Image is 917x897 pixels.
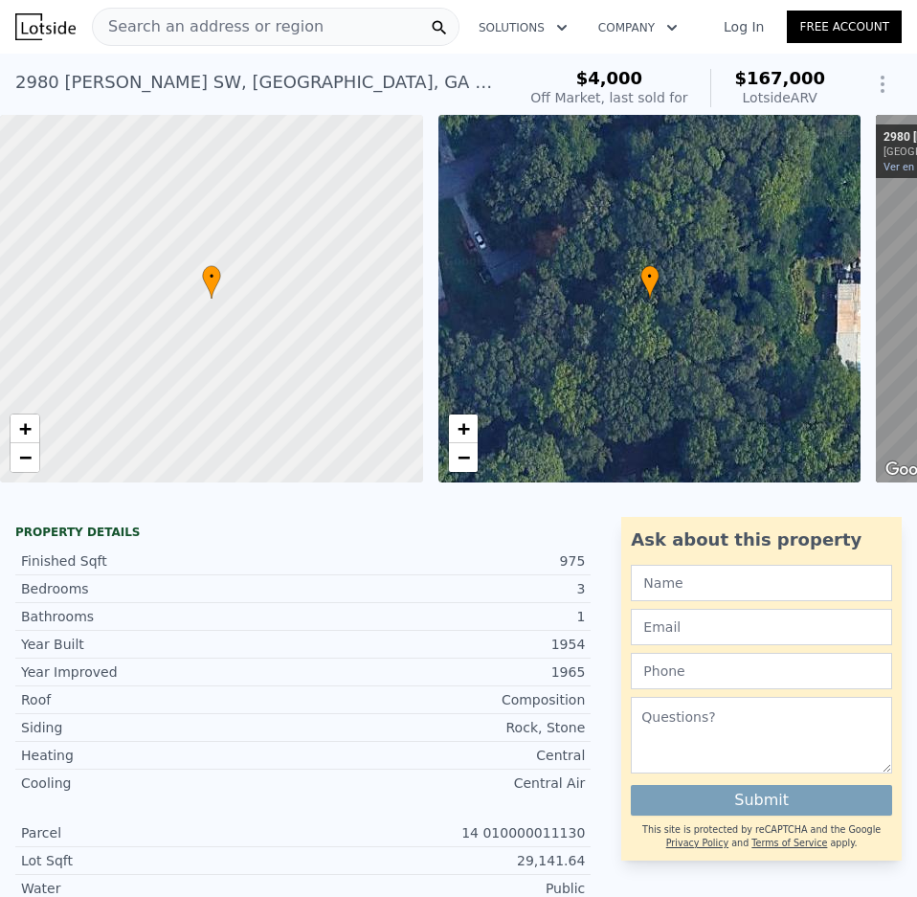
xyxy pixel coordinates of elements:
[11,415,39,443] a: Zoom in
[19,416,32,440] span: +
[21,662,303,682] div: Year Improved
[93,15,324,38] span: Search an address or region
[21,551,303,571] div: Finished Sqft
[640,268,660,285] span: •
[449,443,478,472] a: Zoom out
[640,265,660,299] div: •
[530,88,687,107] div: Off Market, last sold for
[734,88,825,107] div: Lotside ARV
[457,445,469,469] span: −
[11,443,39,472] a: Zoom out
[21,718,303,737] div: Siding
[303,607,586,626] div: 1
[202,268,221,285] span: •
[631,653,892,689] input: Phone
[303,746,586,765] div: Central
[701,17,787,36] a: Log In
[15,69,500,96] div: 2980 [PERSON_NAME] SW , [GEOGRAPHIC_DATA] , GA 30315
[457,416,469,440] span: +
[21,851,303,870] div: Lot Sqft
[21,579,303,598] div: Bedrooms
[303,718,586,737] div: Rock, Stone
[631,785,892,816] button: Submit
[631,823,892,851] div: This site is protected by reCAPTCHA and the Google and apply.
[15,525,591,540] div: Property details
[21,823,303,842] div: Parcel
[787,11,902,43] a: Free Account
[21,607,303,626] div: Bathrooms
[303,579,586,598] div: 3
[21,774,303,793] div: Cooling
[21,746,303,765] div: Heating
[15,13,76,40] img: Lotside
[631,609,892,645] input: Email
[303,635,586,654] div: 1954
[734,68,825,88] span: $167,000
[202,265,221,299] div: •
[303,851,586,870] div: 29,141.64
[303,774,586,793] div: Central Air
[751,838,827,848] a: Terms of Service
[631,527,892,553] div: Ask about this property
[303,662,586,682] div: 1965
[666,838,728,848] a: Privacy Policy
[19,445,32,469] span: −
[21,690,303,709] div: Roof
[303,823,586,842] div: 14 010000011130
[449,415,478,443] a: Zoom in
[863,65,902,103] button: Show Options
[21,635,303,654] div: Year Built
[303,690,586,709] div: Composition
[463,11,583,45] button: Solutions
[631,565,892,601] input: Name
[583,11,693,45] button: Company
[303,551,586,571] div: 975
[576,68,642,88] span: $4,000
